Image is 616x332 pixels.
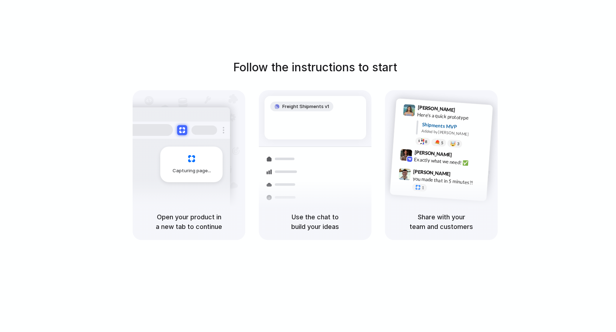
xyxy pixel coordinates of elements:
[173,167,212,174] span: Capturing page
[453,171,467,179] span: 9:47 AM
[457,142,460,146] span: 3
[414,148,452,159] span: [PERSON_NAME]
[454,152,469,160] span: 9:42 AM
[422,121,488,133] div: Shipments MVP
[413,168,451,178] span: [PERSON_NAME]
[141,212,237,231] h5: Open your product in a new tab to continue
[282,103,329,110] span: Freight Shipments v1
[457,107,472,116] span: 9:41 AM
[422,186,424,190] span: 1
[233,59,397,76] h1: Follow the instructions to start
[267,212,363,231] h5: Use the chat to build your ideas
[414,155,485,168] div: Exactly what we need! ✅
[450,141,456,146] div: 🤯
[425,140,427,144] span: 8
[421,128,487,138] div: Added by [PERSON_NAME]
[417,103,455,114] span: [PERSON_NAME]
[394,212,489,231] h5: Share with your team and customers
[412,175,484,187] div: you made that in 5 minutes?!
[417,111,488,123] div: Here's a quick prototype
[441,141,443,145] span: 5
